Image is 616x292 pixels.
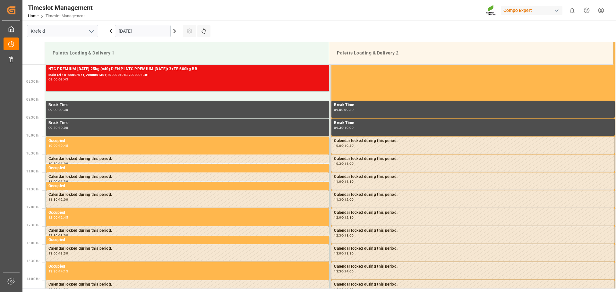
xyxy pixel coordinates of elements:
div: - [343,216,344,219]
div: 08:45 [59,78,68,81]
div: Occupied [48,138,327,144]
div: - [58,180,59,183]
div: 11:30 [59,180,68,183]
div: - [58,243,59,246]
a: Home [28,14,38,18]
div: 10:00 [59,126,68,129]
div: Occupied [48,210,327,216]
div: Calendar locked during this period. [334,281,612,288]
div: - [343,180,344,183]
div: Calendar locked during this period. [334,174,612,180]
img: Screenshot%202023-09-29%20at%2010.02.21.png_1712312052.png [486,5,496,16]
div: 13:30 [48,270,58,273]
div: 10:45 [48,171,58,174]
div: Calendar locked during this period. [48,228,326,234]
button: Help Center [579,3,594,18]
div: 13:30 [59,252,68,255]
div: - [343,252,344,255]
span: 12:30 Hr [26,223,39,227]
div: Calendar locked during this period. [334,192,612,198]
div: Calendar locked during this period. [334,228,612,234]
div: Occupied [48,237,327,243]
span: 13:00 Hr [26,241,39,245]
div: Calendar locked during this period. [334,156,612,162]
div: - [58,171,59,174]
div: - [58,108,59,111]
div: 13:00 [59,234,68,237]
div: 10:00 [48,144,58,147]
div: 11:00 [48,180,58,183]
div: 11:30 [48,198,58,201]
div: 11:15 [48,189,58,192]
div: Calendar locked during this period. [48,281,326,288]
div: Break Time [334,102,612,108]
div: 09:30 [48,126,58,129]
div: 10:00 [344,126,354,129]
div: - [58,189,59,192]
div: 11:00 [334,180,343,183]
span: 08:30 Hr [26,80,39,83]
div: 13:00 [48,252,58,255]
span: 13:30 Hr [26,259,39,263]
div: 14:00 [48,288,58,291]
div: Timeslot Management [28,3,93,13]
div: 14:30 [344,288,354,291]
div: 12:00 [344,198,354,201]
div: 12:45 [48,243,58,246]
div: - [58,288,59,291]
div: 12:30 [344,216,354,219]
div: - [343,234,344,237]
div: Paletts Loading & Delivery 2 [334,47,608,59]
div: 11:00 [344,162,354,165]
div: 12:00 [48,216,58,219]
div: 14:00 [344,270,354,273]
div: - [343,126,344,129]
div: 12:00 [59,198,68,201]
div: 14:15 [59,270,68,273]
div: 13:30 [344,252,354,255]
div: - [58,198,59,201]
div: Calendar locked during this period. [48,192,326,198]
div: NTC PREMIUM [DATE] 25kg (x40) D,EN,PLNTC PREMIUM [DATE]+3+TE 600kg BB [48,66,327,72]
span: 14:00 Hr [26,277,39,281]
div: - [343,108,344,111]
div: - [58,162,59,165]
div: 12:30 [334,234,343,237]
div: 10:30 [344,144,354,147]
button: open menu [86,26,96,36]
span: 11:30 Hr [26,188,39,191]
div: 13:30 [334,270,343,273]
div: Occupied [48,263,327,270]
div: - [58,216,59,219]
div: Break Time [334,120,612,126]
div: 13:00 [344,234,354,237]
div: 09:00 [48,108,58,111]
div: 11:15 [59,171,68,174]
input: Type to search/select [27,25,98,37]
div: 12:00 [59,189,68,192]
div: 13:30 [59,243,68,246]
div: 10:00 [334,144,343,147]
div: 11:30 [344,180,354,183]
div: Calendar locked during this period. [334,246,612,252]
span: 10:30 Hr [26,152,39,155]
button: show 0 new notifications [565,3,579,18]
div: 12:45 [59,216,68,219]
div: 08:00 [48,78,58,81]
div: - [343,198,344,201]
div: Occupied [48,183,327,189]
input: DD.MM.YYYY [115,25,171,37]
div: - [58,126,59,129]
div: Main ref : 6100002041, 2000001301;2000001083 2000001301 [48,72,327,78]
div: Calendar locked during this period. [48,246,326,252]
span: 09:00 Hr [26,98,39,101]
div: Break Time [48,102,327,108]
div: 11:30 [334,198,343,201]
div: 12:30 [48,234,58,237]
div: - [58,270,59,273]
div: 12:00 [334,216,343,219]
div: - [343,144,344,147]
div: 14:30 [59,288,68,291]
div: - [58,78,59,81]
div: 09:30 [344,108,354,111]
